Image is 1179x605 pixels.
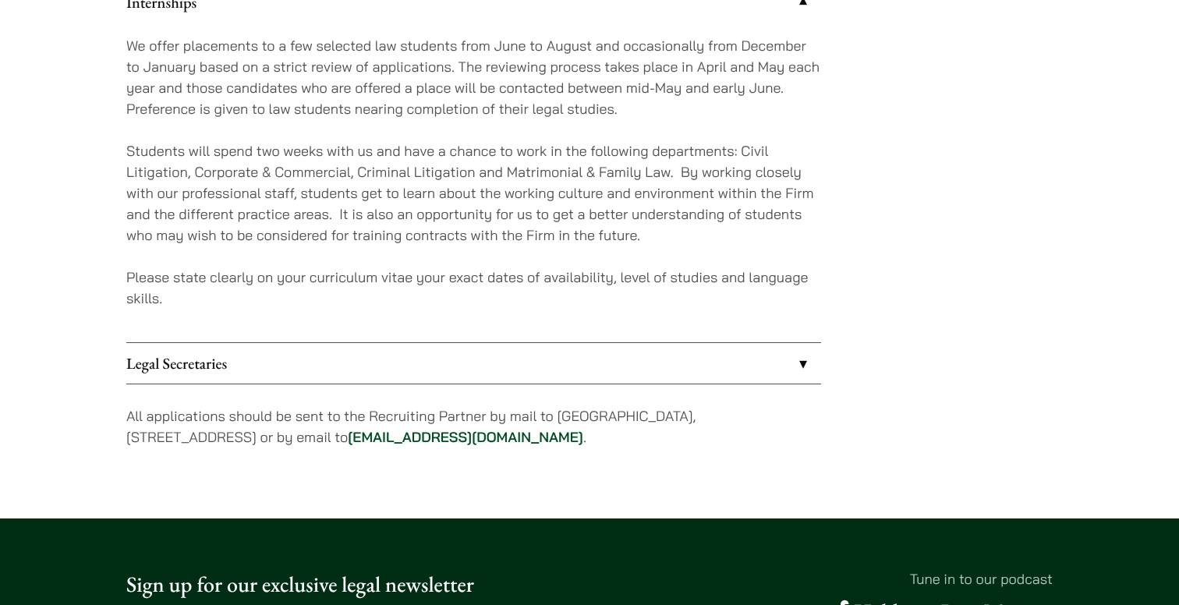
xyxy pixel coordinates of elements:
a: [EMAIL_ADDRESS][DOMAIN_NAME] [348,428,583,446]
p: Please state clearly on your curriculum vitae your exact dates of availability, level of studies ... [126,267,821,309]
div: Internships [126,23,821,342]
p: All applications should be sent to the Recruiting Partner by mail to [GEOGRAPHIC_DATA], [STREET_A... [126,405,821,448]
a: Legal Secretaries [126,343,821,384]
p: Tune in to our podcast [602,568,1053,589]
p: We offer placements to a few selected law students from June to August and occasionally from Dece... [126,35,821,119]
p: Students will spend two weeks with us and have a chance to work in the following departments: Civ... [126,140,821,246]
p: Sign up for our exclusive legal newsletter [126,568,577,601]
